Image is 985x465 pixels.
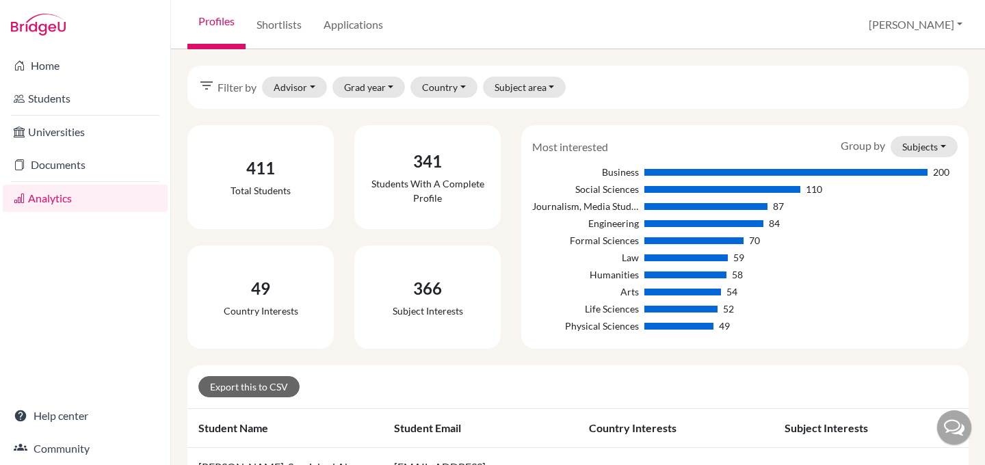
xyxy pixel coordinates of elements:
a: Students [3,85,168,112]
a: Community [3,435,168,462]
div: Students with a complete profile [365,176,490,205]
span: Filter by [218,79,257,96]
th: Student name [187,409,383,448]
a: Universities [3,118,168,146]
div: Journalism, Media Studies & Communication [532,199,638,213]
a: Analytics [3,185,168,212]
div: Country interests [224,304,298,318]
div: 84 [769,216,780,230]
button: Grad year [332,77,406,98]
div: Law [532,250,638,265]
div: 341 [365,149,490,174]
div: Life Sciences [532,302,638,316]
div: Total students [231,183,291,198]
div: 366 [393,276,463,301]
div: Formal Sciences [532,233,638,248]
a: Export this to CSV [198,376,300,397]
div: Engineering [532,216,638,230]
button: Subjects [891,136,958,157]
div: 87 [773,199,784,213]
button: Subject area [483,77,566,98]
div: 52 [723,302,734,316]
div: Business [532,165,638,179]
div: Subject interests [393,304,463,318]
button: Country [410,77,477,98]
div: Physical Sciences [532,319,638,333]
a: Home [3,52,168,79]
a: Help center [3,402,168,429]
a: Documents [3,151,168,178]
div: 54 [726,284,737,299]
button: Advisor [262,77,327,98]
div: 70 [749,233,760,248]
div: 411 [231,156,291,181]
th: Student email [383,409,579,448]
div: Group by [830,136,968,157]
th: Subject interests [774,409,969,448]
div: Social Sciences [532,182,638,196]
div: 110 [806,182,822,196]
div: 200 [933,165,949,179]
div: 59 [733,250,744,265]
div: 58 [732,267,743,282]
div: 49 [719,319,730,333]
div: Most interested [522,139,618,155]
div: 49 [224,276,298,301]
img: Bridge-U [11,14,66,36]
div: Humanities [532,267,638,282]
th: Country interests [578,409,774,448]
i: filter_list [198,77,215,94]
button: [PERSON_NAME] [863,12,969,38]
div: Arts [532,284,638,299]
